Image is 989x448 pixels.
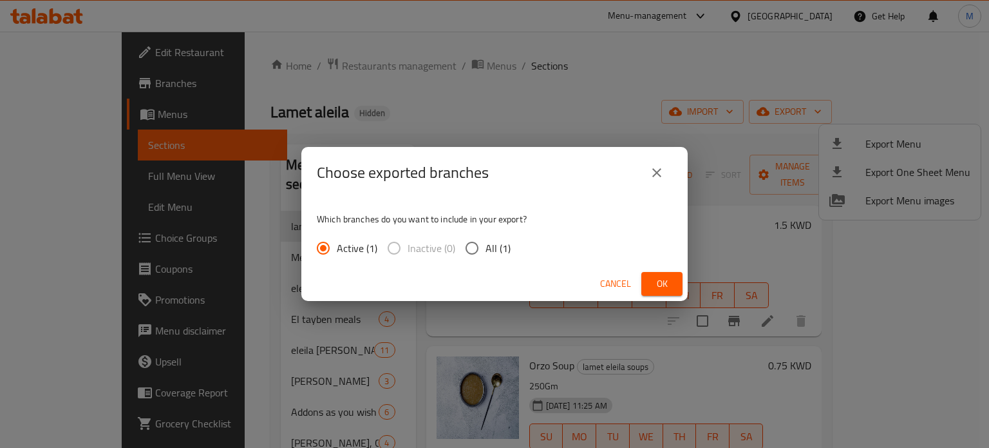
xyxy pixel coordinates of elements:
span: Inactive (0) [408,240,455,256]
p: Which branches do you want to include in your export? [317,213,672,226]
h2: Choose exported branches [317,162,489,183]
span: Cancel [600,276,631,292]
span: Ok [652,276,672,292]
button: Cancel [595,272,636,296]
button: Ok [641,272,683,296]
span: Active (1) [337,240,377,256]
button: close [641,157,672,188]
span: All (1) [485,240,511,256]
